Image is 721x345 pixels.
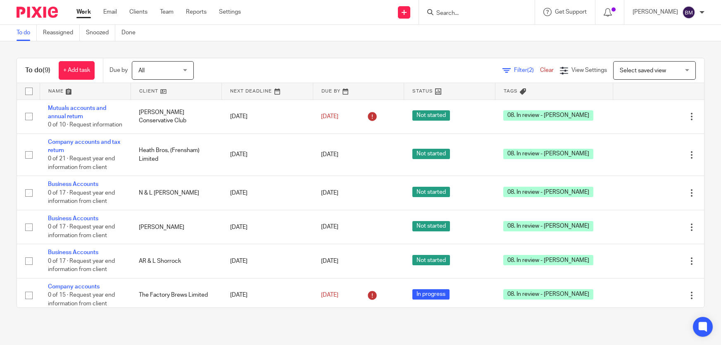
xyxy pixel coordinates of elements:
span: Not started [412,149,450,159]
input: Search [435,10,510,17]
span: 08. In review - [PERSON_NAME] [503,255,593,265]
a: Snoozed [86,25,115,41]
a: Business Accounts [48,181,98,187]
span: [DATE] [321,114,338,119]
a: Company accounts and tax return [48,139,120,153]
a: To do [17,25,37,41]
a: Reports [186,8,207,16]
p: Due by [109,66,128,74]
span: Get Support [555,9,587,15]
span: Filter [514,67,540,73]
span: Not started [412,255,450,265]
span: [DATE] [321,292,338,298]
h1: To do [25,66,50,75]
img: svg%3E [682,6,695,19]
span: (2) [527,67,534,73]
span: All [138,68,145,74]
p: [PERSON_NAME] [633,8,678,16]
span: 0 of 10 · Request information [48,122,122,128]
span: Not started [412,110,450,121]
span: Not started [412,187,450,197]
td: N & L [PERSON_NAME] [131,176,221,210]
td: [DATE] [222,210,313,244]
a: Work [76,8,91,16]
a: Mutuals accounts and annual return [48,105,106,119]
a: Email [103,8,117,16]
td: Heath Bros, (Frensham) Limited [131,133,221,176]
span: 0 of 15 · Request year end information from client [48,292,115,307]
a: Clients [129,8,148,16]
a: Clear [540,67,554,73]
span: View Settings [571,67,607,73]
a: Business Accounts [48,216,98,221]
span: 08. In review - [PERSON_NAME] [503,110,593,121]
a: Company accounts [48,284,100,290]
a: Done [121,25,142,41]
span: Select saved view [620,68,666,74]
a: Reassigned [43,25,80,41]
a: Business Accounts [48,250,98,255]
a: + Add task [59,61,95,80]
td: [DATE] [222,244,313,278]
span: 08. In review - [PERSON_NAME] [503,187,593,197]
td: The Factory Brews Limited [131,278,221,312]
span: 08. In review - [PERSON_NAME] [503,221,593,231]
span: 08. In review - [PERSON_NAME] [503,289,593,300]
span: (9) [43,67,50,74]
td: [DATE] [222,278,313,312]
span: 0 of 21 · Request year end information from client [48,156,115,171]
span: Tags [504,89,518,93]
td: [DATE] [222,176,313,210]
td: AR & L Shorrock [131,244,221,278]
td: [DATE] [222,133,313,176]
td: [PERSON_NAME] Conservative Club [131,100,221,133]
span: [DATE] [321,190,338,196]
span: [DATE] [321,258,338,264]
span: [DATE] [321,152,338,158]
span: 08. In review - [PERSON_NAME] [503,149,593,159]
td: [DATE] [222,100,313,133]
span: In progress [412,289,450,300]
span: 0 of 17 · Request year end information from client [48,190,115,205]
span: [DATE] [321,224,338,230]
a: Settings [219,8,241,16]
a: Team [160,8,174,16]
span: Not started [412,221,450,231]
span: 0 of 17 · Request year end information from client [48,258,115,273]
img: Pixie [17,7,58,18]
span: 0 of 17 · Request year end information from client [48,224,115,239]
td: [PERSON_NAME] [131,210,221,244]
